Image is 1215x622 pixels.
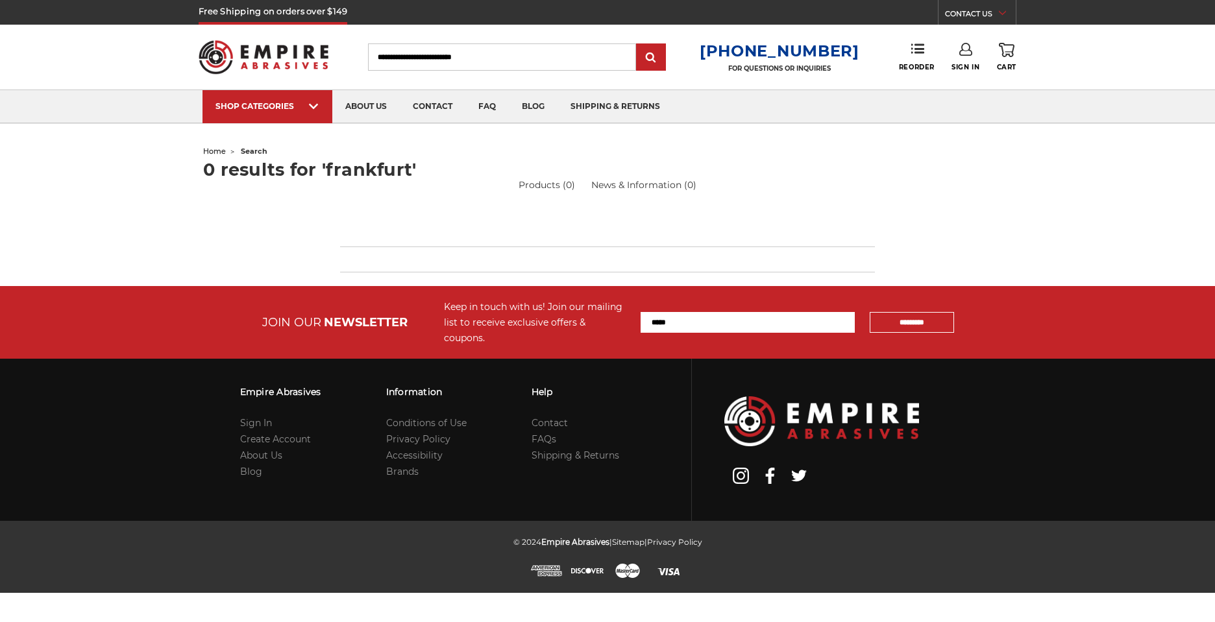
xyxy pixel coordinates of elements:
a: Privacy Policy [647,537,702,547]
a: home [203,147,226,156]
img: Empire Abrasives Logo Image [724,396,919,446]
a: Create Account [240,433,311,445]
a: CONTACT US [945,6,1016,25]
span: JOIN OUR [262,315,321,329]
h1: 0 results for 'frankfurt' [203,161,1012,178]
input: Submit [638,45,664,71]
span: Sign In [951,63,979,71]
a: contact [400,90,465,123]
span: Empire Abrasives [541,537,609,547]
a: About Us [240,449,282,461]
span: Reorder [899,63,935,71]
h3: Help [532,378,619,405]
a: Sign In [240,417,272,429]
a: Cart [997,43,1016,71]
a: Reorder [899,43,935,71]
a: about us [332,90,400,123]
a: News & Information (0) [591,178,696,192]
h3: Empire Abrasives [240,378,321,405]
a: [PHONE_NUMBER] [700,42,859,60]
a: blog [509,90,558,123]
a: FAQs [532,433,556,445]
span: search [241,147,267,156]
a: Sitemap [612,537,644,547]
a: Privacy Policy [386,433,450,445]
h3: Information [386,378,467,405]
span: Cart [997,63,1016,71]
p: FOR QUESTIONS OR INQUIRIES [700,64,859,73]
a: Blog [240,466,262,477]
div: Keep in touch with us! Join our mailing list to receive exclusive offers & coupons. [444,299,628,346]
a: Shipping & Returns [532,449,619,461]
img: Empire Abrasives [199,32,328,82]
a: shipping & returns [558,90,673,123]
p: © 2024 | | [513,534,702,550]
a: faq [465,90,509,123]
a: Contact [532,417,568,429]
div: SHOP CATEGORIES [215,101,319,111]
a: Conditions of Use [386,417,467,429]
a: Accessibility [386,449,443,461]
a: Products (0) [519,178,575,192]
a: Brands [386,466,419,477]
span: NEWSLETTER [324,315,408,329]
